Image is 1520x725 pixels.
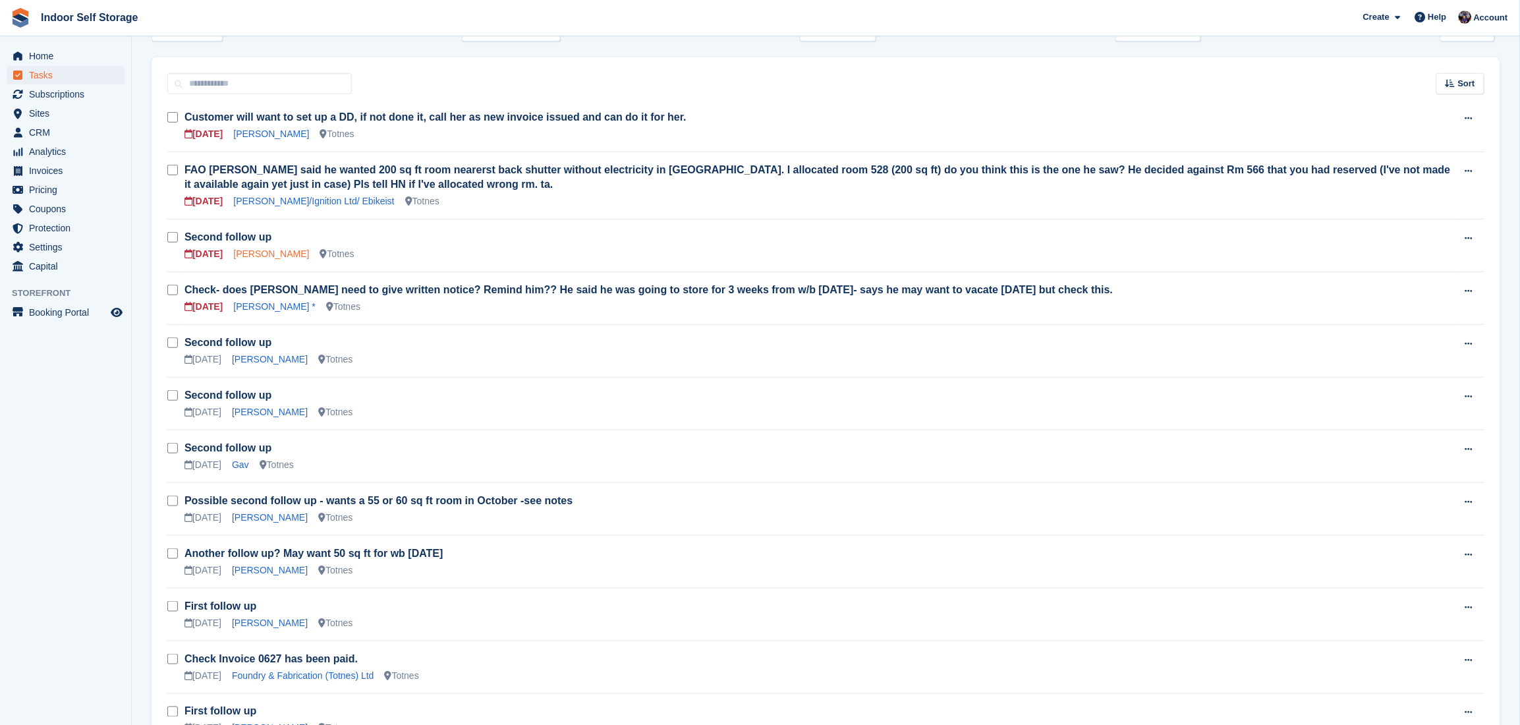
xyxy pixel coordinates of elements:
div: [DATE] [184,616,221,630]
a: [PERSON_NAME] [233,129,309,139]
a: Second follow up [184,337,271,348]
div: Totnes [405,194,439,208]
a: menu [7,66,125,84]
img: stora-icon-8386f47178a22dfd0bd8f6a31ec36ba5ce8667c1dd55bd0f319d3a0aa187defe.svg [11,8,30,28]
img: Sandra Pomeroy [1459,11,1472,24]
div: Totnes [320,247,354,261]
div: [DATE] [184,194,223,208]
a: menu [7,142,125,161]
div: [DATE] [184,127,223,141]
div: [DATE] [184,564,221,577]
a: FAO [PERSON_NAME] said he wanted 200 sq ft room nearerst back shutter without electricity in [GEO... [184,164,1451,190]
span: Capital [29,257,108,275]
div: [DATE] [184,353,221,366]
a: menu [7,181,125,199]
a: Indoor Self Storage [36,7,144,28]
div: [DATE] [184,405,221,419]
a: Check- does [PERSON_NAME] need to give written notice? Remind him?? He said he was going to store... [184,284,1113,295]
div: Totnes [318,511,352,525]
a: Preview store [109,304,125,320]
div: [DATE] [184,247,223,261]
div: [DATE] [184,458,221,472]
a: menu [7,303,125,322]
a: menu [7,161,125,180]
a: [PERSON_NAME] [233,248,309,259]
span: Tasks [29,66,108,84]
a: [PERSON_NAME] * [233,301,315,312]
a: menu [7,238,125,256]
a: menu [7,47,125,65]
a: Another follow up? May want 50 sq ft for wb [DATE] [184,548,443,559]
a: menu [7,219,125,237]
span: Account [1474,11,1508,24]
a: menu [7,200,125,218]
span: Subscriptions [29,85,108,103]
a: Check Invoice 0627 has been paid. [184,653,358,664]
a: Possible second follow up - wants a 55 or 60 sq ft room in October -see notes [184,495,573,506]
a: menu [7,104,125,123]
a: [PERSON_NAME] [232,407,308,417]
span: Create [1363,11,1390,24]
span: Storefront [12,287,131,300]
span: CRM [29,123,108,142]
span: Sites [29,104,108,123]
a: menu [7,257,125,275]
a: First follow up [184,706,256,717]
a: Second follow up [184,390,271,401]
span: Protection [29,219,108,237]
div: [DATE] [184,669,221,683]
div: Totnes [320,127,354,141]
span: Booking Portal [29,303,108,322]
div: [DATE] [184,300,223,314]
a: [PERSON_NAME]/Ignition Ltd/ Ebikeist [233,196,394,206]
div: Totnes [318,616,352,630]
a: menu [7,85,125,103]
a: [PERSON_NAME] [232,565,308,575]
span: Home [29,47,108,65]
a: menu [7,123,125,142]
span: Settings [29,238,108,256]
a: Gav [232,459,249,470]
span: Help [1428,11,1447,24]
div: [DATE] [184,511,221,525]
a: Second follow up [184,231,271,243]
div: Totnes [318,353,352,366]
span: Sort [1458,77,1475,90]
div: Totnes [260,458,294,472]
div: Totnes [326,300,360,314]
a: Customer will want to set up a DD, if not done it, call her as new invoice issued and can do it f... [184,111,687,123]
a: Foundry & Fabrication (Totnes) Ltd [232,670,374,681]
span: Analytics [29,142,108,161]
a: First follow up [184,600,256,612]
span: Pricing [29,181,108,199]
a: [PERSON_NAME] [232,512,308,523]
div: Totnes [318,405,352,419]
a: [PERSON_NAME] [232,354,308,364]
div: Totnes [318,564,352,577]
div: Totnes [385,669,419,683]
span: Invoices [29,161,108,180]
a: Second follow up [184,442,271,453]
a: [PERSON_NAME] [232,618,308,628]
span: Coupons [29,200,108,218]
